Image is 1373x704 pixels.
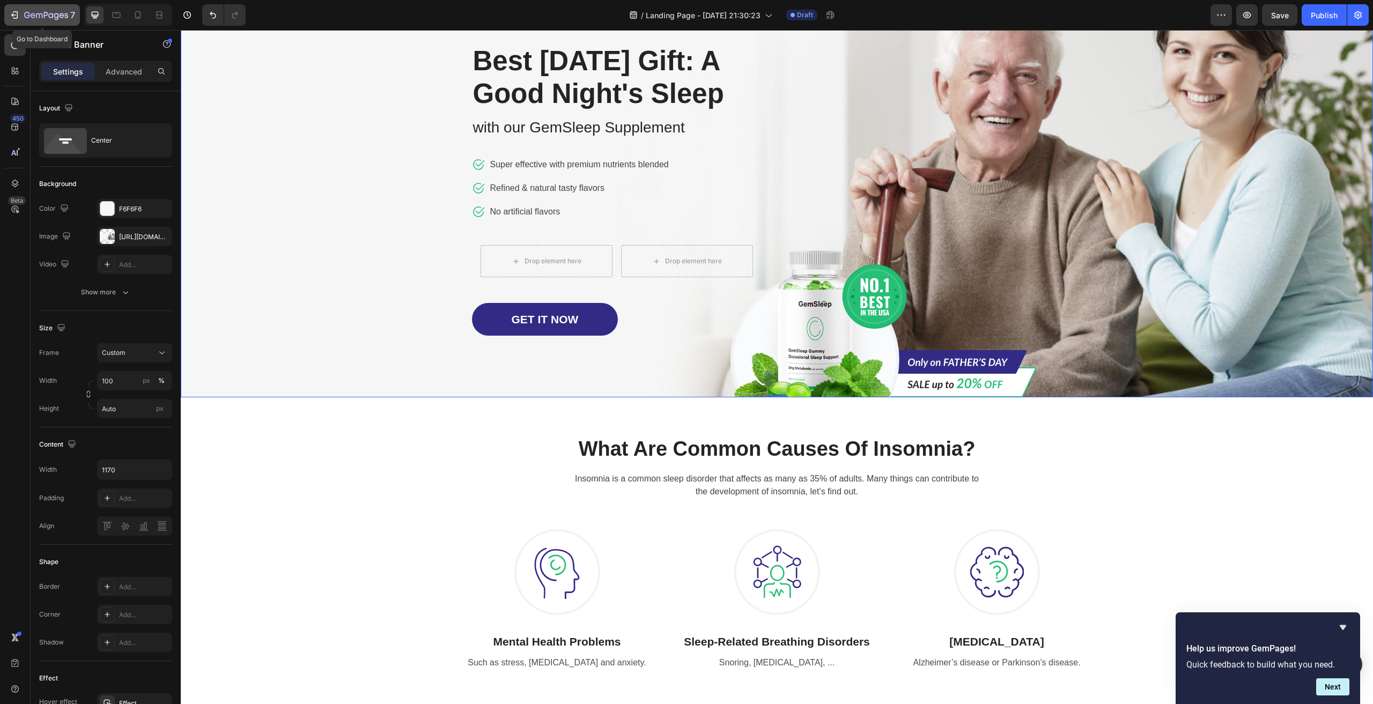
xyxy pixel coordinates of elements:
[291,273,438,306] a: GET IT NOW
[309,152,488,165] p: Refined & natural tasty flavors
[773,499,859,585] img: Alt Image
[292,14,580,80] p: Best [DATE] Gift: A Good Night's Sleep
[1337,621,1349,634] button: Hide survey
[39,257,71,272] div: Video
[81,287,131,298] div: Show more
[646,10,761,21] span: Landing Page - [DATE] 21:30:23
[1262,4,1297,26] button: Save
[334,499,419,585] img: Alt Image
[276,603,477,620] p: Mental Health Problems
[545,201,857,367] img: Alt Image
[1302,4,1347,26] button: Publish
[39,673,58,683] div: Effect
[39,521,54,531] div: Align
[119,610,169,620] div: Add...
[119,204,169,214] div: F6F6F6
[1186,621,1349,695] div: Help us improve GemPages!
[276,407,917,432] p: What Are Common Causes Of Insomnia?
[1311,10,1338,21] div: Publish
[39,283,172,302] button: Show more
[715,626,917,639] p: Alzheimer’s disease or Parkinson’s disease.
[91,128,157,153] div: Center
[553,499,639,585] img: Alt Image
[119,494,169,503] div: Add...
[202,4,246,26] div: Undo/Redo
[106,66,142,77] p: Advanced
[496,626,697,639] p: Snoring, [MEDICAL_DATA], ...
[8,196,26,205] div: Beta
[97,371,172,390] input: px%
[97,343,172,362] button: Custom
[292,86,580,109] p: with our GemSleep Supplement
[1186,642,1349,655] h2: Help us improve GemPages!
[276,626,477,639] p: Such as stress, [MEDICAL_DATA] and anxiety.
[484,227,541,235] div: Drop element here
[39,610,61,619] div: Corner
[1186,659,1349,670] p: Quick feedback to build what you need.
[344,227,401,235] div: Drop element here
[39,438,78,452] div: Content
[39,229,73,244] div: Image
[39,404,59,413] label: Height
[797,10,813,20] span: Draft
[39,179,76,189] div: Background
[119,260,169,270] div: Add...
[309,128,488,141] p: Super effective with premium nutrients blended
[143,376,150,386] div: px
[39,493,64,503] div: Padding
[140,374,153,387] button: %
[39,582,60,591] div: Border
[158,376,165,386] div: %
[39,376,57,386] label: Width
[1316,678,1349,695] button: Next question
[391,442,802,468] p: Insomnia is a common sleep disorder that affects as many as 35% of adults. Many things can contri...
[97,399,172,418] input: px
[181,30,1373,704] iframe: Design area
[4,4,80,26] button: 7
[39,101,75,116] div: Layout
[39,348,59,358] label: Frame
[39,638,64,647] div: Shadow
[119,582,169,592] div: Add...
[102,348,126,358] span: Custom
[119,638,169,648] div: Add...
[156,404,164,412] span: px
[309,175,488,188] p: No artificial flavors
[715,603,917,620] p: [MEDICAL_DATA]
[39,202,71,216] div: Color
[331,281,398,298] div: GET IT NOW
[52,38,143,51] p: Hero Banner
[53,66,83,77] p: Settings
[10,114,26,123] div: 450
[70,9,75,21] p: 7
[39,557,58,567] div: Shape
[1271,11,1289,20] span: Save
[155,374,168,387] button: px
[119,232,169,242] div: [URL][DOMAIN_NAME]
[39,465,57,475] div: Width
[496,603,697,620] p: Sleep-Related Breathing Disorders
[641,10,644,21] span: /
[39,321,68,336] div: Size
[98,460,172,479] input: Auto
